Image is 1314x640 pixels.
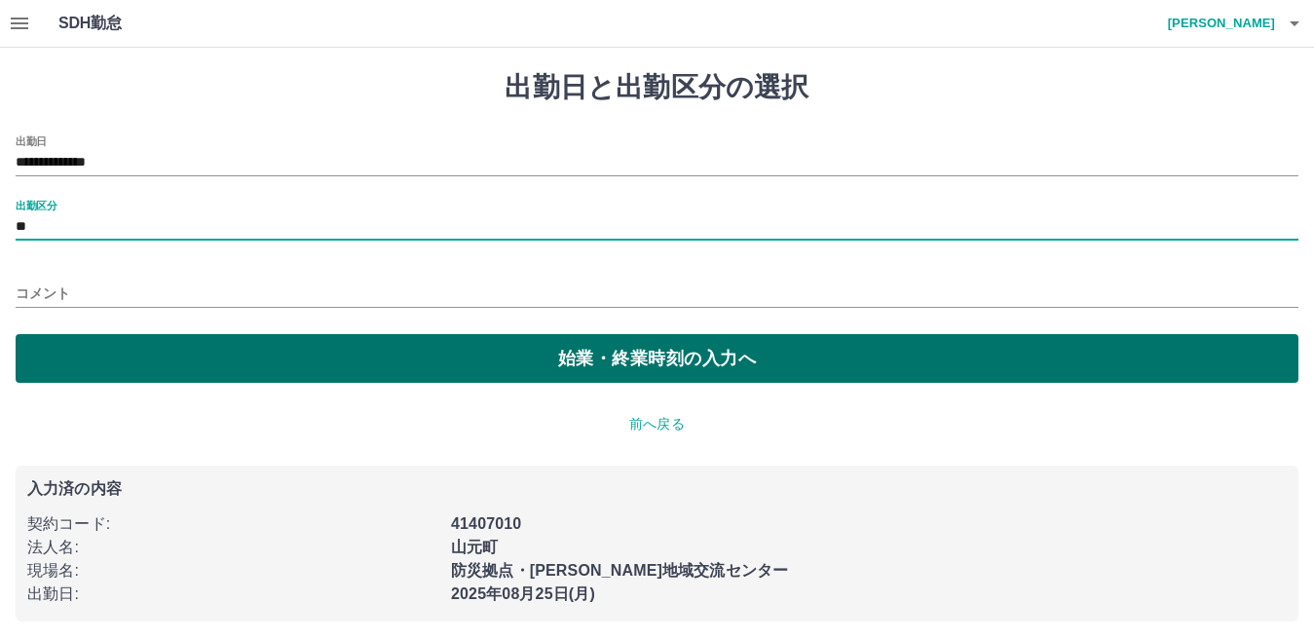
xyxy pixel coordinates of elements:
p: 入力済の内容 [27,481,1287,497]
p: 前へ戻る [16,414,1298,434]
h1: 出勤日と出勤区分の選択 [16,71,1298,104]
p: 出勤日 : [27,583,439,606]
b: 山元町 [451,539,498,555]
b: 2025年08月25日(月) [451,585,595,602]
p: 現場名 : [27,559,439,583]
b: 防災拠点・[PERSON_NAME]地域交流センター [451,562,788,579]
label: 出勤区分 [16,198,56,212]
p: 契約コード : [27,512,439,536]
label: 出勤日 [16,133,47,148]
button: 始業・終業時刻の入力へ [16,334,1298,383]
p: 法人名 : [27,536,439,559]
b: 41407010 [451,515,521,532]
